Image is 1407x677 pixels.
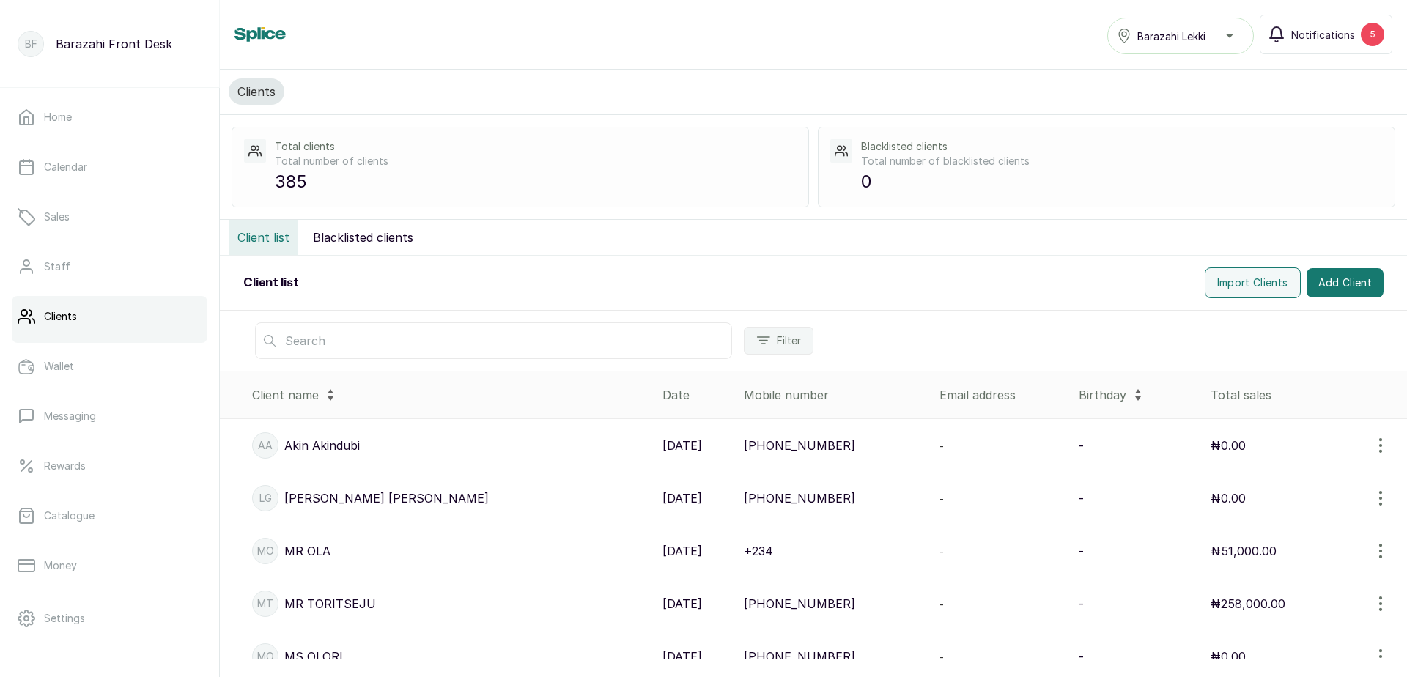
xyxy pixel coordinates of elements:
p: ₦0.00 [1211,648,1246,665]
p: - [1079,437,1084,454]
p: - [1079,595,1084,613]
p: +234 [744,542,772,560]
p: Home [44,110,72,125]
button: Barazahi Lekki [1107,18,1254,54]
p: BF [25,37,37,51]
p: AA [258,438,273,453]
button: Add Client [1307,268,1384,297]
p: Catalogue [44,508,95,523]
a: Settings [12,598,207,639]
p: - [1079,648,1084,665]
p: ₦0.00 [1211,489,1246,507]
div: Mobile number [744,386,928,404]
a: Staff [12,246,207,287]
p: Rewards [44,459,86,473]
p: Total number of clients [275,154,797,169]
p: Money [44,558,77,573]
p: MT [257,596,273,611]
p: MR TORITSEJU [284,595,376,613]
button: Filter [744,327,813,355]
p: Messaging [44,409,96,423]
p: Blacklisted clients [861,139,1383,154]
p: [PHONE_NUMBER] [744,595,855,613]
span: - [939,440,944,452]
a: Wallet [12,346,207,387]
p: Barazahi Front Desk [56,35,172,53]
p: MO [257,649,274,664]
a: Clients [12,296,207,337]
a: Catalogue [12,495,207,536]
span: Filter [777,333,801,348]
span: Barazahi Lekki [1137,29,1205,44]
p: - [1079,542,1084,560]
p: ₦258,000.00 [1211,595,1285,613]
p: Staff [44,259,70,274]
p: Settings [44,611,85,626]
p: [DATE] [662,489,702,507]
button: Import Clients [1205,267,1301,298]
p: 0 [861,169,1383,195]
p: LG [259,491,272,506]
p: Akin Akindubi [284,437,360,454]
div: 5 [1361,23,1384,46]
p: [PERSON_NAME] [PERSON_NAME] [284,489,489,507]
span: - [939,545,944,558]
p: MR OLA [284,542,330,560]
p: Clients [44,309,77,324]
p: Sales [44,210,70,224]
span: - [939,651,944,663]
span: - [939,492,944,505]
p: [DATE] [662,648,702,665]
p: Total clients [275,139,797,154]
p: MO [257,544,274,558]
a: Calendar [12,147,207,188]
a: Home [12,97,207,138]
a: Rewards [12,445,207,487]
div: Client name [252,383,651,407]
div: Birthday [1079,383,1198,407]
a: Money [12,545,207,586]
input: Search [255,322,732,359]
div: Email address [939,386,1068,404]
a: Messaging [12,396,207,437]
h2: Client list [243,274,299,292]
p: ₦51,000.00 [1211,542,1277,560]
p: Calendar [44,160,87,174]
button: Blacklisted clients [304,220,422,255]
p: [DATE] [662,437,702,454]
a: Sales [12,196,207,237]
p: ₦0.00 [1211,437,1246,454]
button: Notifications5 [1260,15,1392,54]
p: Total number of blacklisted clients [861,154,1383,169]
p: [PHONE_NUMBER] [744,489,855,507]
p: - [1079,489,1084,507]
button: Clients [229,78,284,105]
p: [DATE] [662,542,702,560]
span: Notifications [1291,27,1355,42]
p: [PHONE_NUMBER] [744,437,855,454]
p: [DATE] [662,595,702,613]
p: [PHONE_NUMBER] [744,648,855,665]
div: Total sales [1211,386,1401,404]
p: Wallet [44,359,74,374]
p: MS OLORI [284,648,343,665]
p: 385 [275,169,797,195]
div: Date [662,386,732,404]
span: - [939,598,944,610]
button: Client list [229,220,298,255]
